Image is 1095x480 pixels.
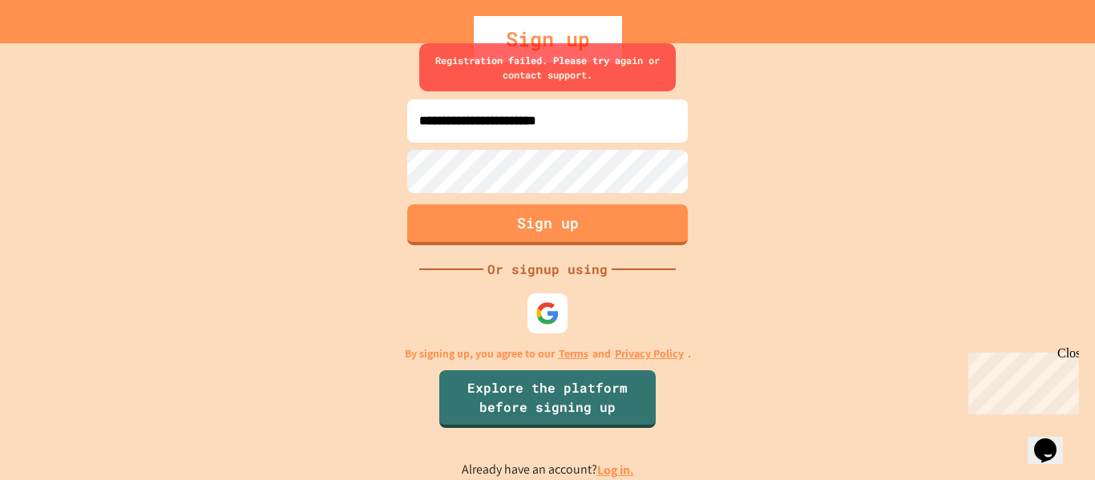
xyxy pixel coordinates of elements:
div: Or signup using [483,260,612,279]
p: Already have an account? [462,460,634,480]
button: Sign up [407,204,688,245]
a: Privacy Policy [615,345,684,362]
a: Log in. [597,462,634,478]
div: Sign up [474,16,622,63]
iframe: chat widget [1028,416,1079,464]
img: google-icon.svg [535,301,560,325]
p: By signing up, you agree to our and . [405,345,691,362]
a: Terms [559,345,588,362]
div: Chat with us now!Close [6,6,111,102]
a: Explore the platform before signing up [439,370,656,428]
div: Registration failed. Please try again or contact support. [419,43,676,91]
iframe: chat widget [962,346,1079,414]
